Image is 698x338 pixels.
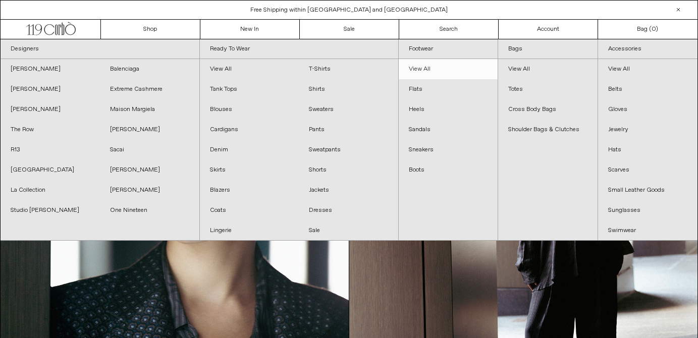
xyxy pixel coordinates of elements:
[399,20,499,39] a: Search
[200,99,299,120] a: Blouses
[652,25,658,34] span: )
[250,6,448,14] a: Free Shipping within [GEOGRAPHIC_DATA] and [GEOGRAPHIC_DATA]
[498,79,597,99] a: Totes
[498,99,597,120] a: Cross Body Bags
[1,160,100,180] a: [GEOGRAPHIC_DATA]
[1,200,100,220] a: Studio [PERSON_NAME]
[101,20,200,39] a: Shop
[100,120,199,140] a: [PERSON_NAME]
[100,200,199,220] a: One Nineteen
[598,140,697,160] a: Hats
[399,59,498,79] a: View All
[598,200,697,220] a: Sunglasses
[299,120,398,140] a: Pants
[200,220,299,241] a: Lingerie
[200,20,300,39] a: New In
[299,59,398,79] a: T-Shirts
[499,20,598,39] a: Account
[498,59,597,79] a: View All
[598,120,697,140] a: Jewelry
[1,99,100,120] a: [PERSON_NAME]
[1,180,100,200] a: La Collection
[598,220,697,241] a: Swimwear
[1,39,199,59] a: Designers
[200,160,299,180] a: Skirts
[100,79,199,99] a: Extreme Cashmere
[200,39,399,59] a: Ready To Wear
[299,79,398,99] a: Shirts
[300,20,399,39] a: Sale
[100,180,199,200] a: [PERSON_NAME]
[200,59,299,79] a: View All
[200,140,299,160] a: Denim
[200,79,299,99] a: Tank Tops
[200,200,299,220] a: Coats
[299,160,398,180] a: Shorts
[598,20,697,39] a: Bag ()
[652,25,656,33] span: 0
[299,180,398,200] a: Jackets
[1,120,100,140] a: The Row
[498,120,597,140] a: Shoulder Bags & Clutches
[1,79,100,99] a: [PERSON_NAME]
[399,99,498,120] a: Heels
[399,160,498,180] a: Boots
[299,140,398,160] a: Sweatpants
[100,99,199,120] a: Maison Margiela
[399,79,498,99] a: Flats
[598,99,697,120] a: Gloves
[598,180,697,200] a: Small Leather Goods
[200,180,299,200] a: Blazers
[299,220,398,241] a: Sale
[1,140,100,160] a: R13
[598,39,697,59] a: Accessories
[598,160,697,180] a: Scarves
[498,39,597,59] a: Bags
[598,59,697,79] a: View All
[1,59,100,79] a: [PERSON_NAME]
[100,140,199,160] a: Sacai
[598,79,697,99] a: Belts
[100,160,199,180] a: [PERSON_NAME]
[200,120,299,140] a: Cardigans
[399,140,498,160] a: Sneakers
[399,120,498,140] a: Sandals
[299,99,398,120] a: Sweaters
[299,200,398,220] a: Dresses
[100,59,199,79] a: Balenciaga
[399,39,498,59] a: Footwear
